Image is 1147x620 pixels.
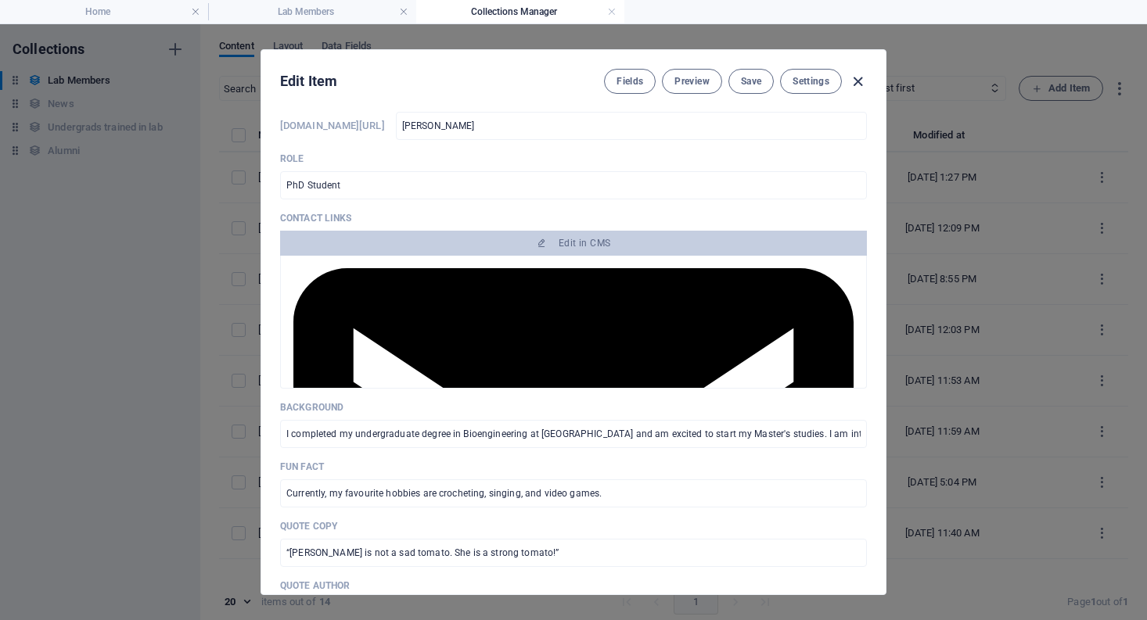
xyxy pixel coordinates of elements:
button: Save [728,69,774,94]
p: Role [280,152,867,165]
p: Contact Links [280,212,867,224]
button: Preview [662,69,721,94]
p: Quote copy [280,520,867,532]
p: Fun Fact [280,461,867,473]
button: Settings [780,69,842,94]
span: Edit in CMS [559,237,610,249]
h4: Lab Members [208,3,416,20]
span: Fields [617,75,643,88]
h2: Edit Item [280,72,337,91]
span: Save [741,75,761,88]
h6: [DOMAIN_NAME][URL] [280,116,385,135]
span: Preview [674,75,709,88]
p: Background [280,401,867,414]
p: Quote Author [280,579,867,592]
h4: Collections Manager [416,3,624,20]
button: Fields [604,69,656,94]
span: Settings [793,75,829,88]
button: Edit in CMS [280,231,867,256]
